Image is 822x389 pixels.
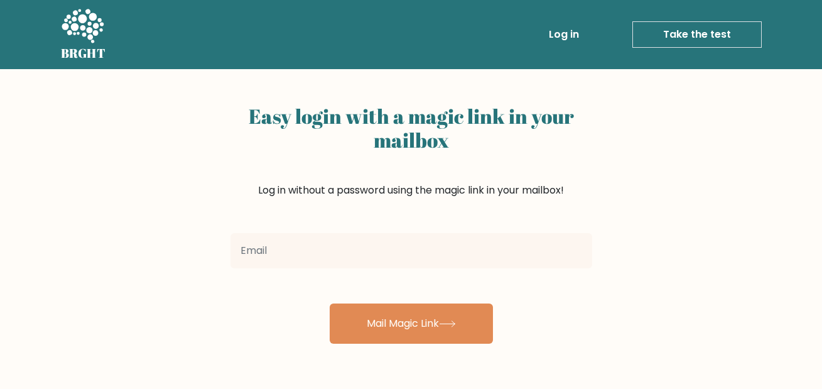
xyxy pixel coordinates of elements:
[330,304,493,344] button: Mail Magic Link
[230,233,592,268] input: Email
[544,22,584,47] a: Log in
[230,104,592,153] h2: Easy login with a magic link in your mailbox
[61,5,106,64] a: BRGHT
[61,46,106,61] h5: BRGHT
[632,21,762,48] a: Take the test
[230,99,592,228] div: Log in without a password using the magic link in your mailbox!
